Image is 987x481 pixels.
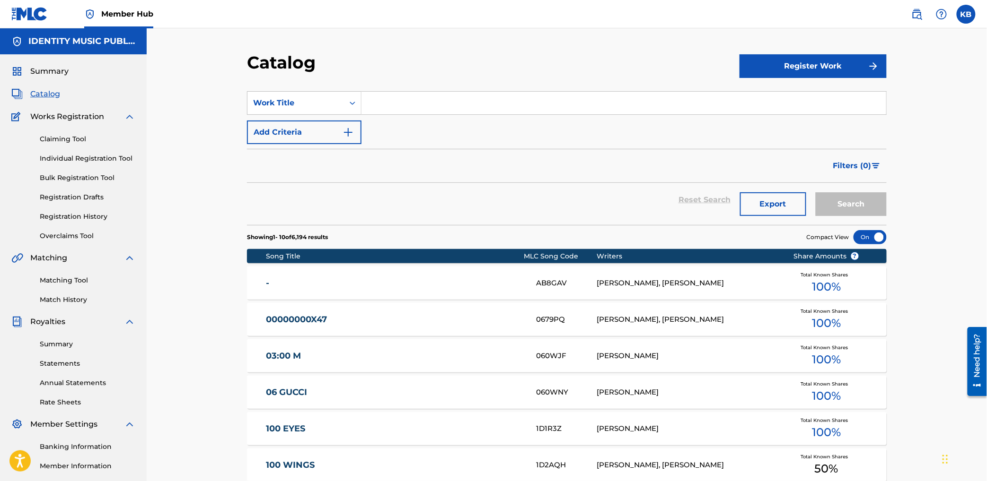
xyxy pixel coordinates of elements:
iframe: Chat Widget [940,436,987,481]
div: Writers [597,251,779,261]
h2: Catalog [247,52,320,73]
a: CatalogCatalog [11,88,60,100]
div: Help [932,5,951,24]
div: 060WJF [536,351,597,361]
span: Share Amounts [794,251,859,261]
a: Summary [40,339,135,349]
img: expand [124,111,135,122]
span: 50 % [815,460,838,477]
span: Total Known Shares [801,453,852,460]
span: Catalog [30,88,60,100]
button: Add Criteria [247,120,361,144]
img: 9d2ae6d4665cec9f34b9.svg [343,127,354,138]
a: Bulk Registration Tool [40,173,135,183]
div: 1D1R3Z [536,423,597,434]
img: Member Settings [11,419,23,430]
img: search [911,9,923,20]
div: Song Title [266,251,524,261]
a: Member Information [40,461,135,471]
span: Total Known Shares [801,271,852,278]
img: Catalog [11,88,23,100]
div: User Menu [957,5,976,24]
a: 06 GUCCI [266,387,524,398]
div: [PERSON_NAME], [PERSON_NAME] [597,314,779,325]
button: Filters (0) [828,154,887,178]
span: Filters ( 0 ) [833,160,872,172]
a: Statements [40,359,135,369]
img: Royalties [11,316,23,327]
div: 1D2AQH [536,460,597,471]
img: help [936,9,947,20]
a: Rate Sheets [40,397,135,407]
span: 100 % [812,387,841,404]
div: [PERSON_NAME] [597,351,779,361]
div: Work Title [253,97,338,109]
a: SummarySummary [11,66,69,77]
img: filter [872,163,880,169]
a: Registration Drafts [40,192,135,202]
button: Export [740,192,806,216]
span: Total Known Shares [801,417,852,424]
a: Registration History [40,212,135,222]
span: Royalties [30,316,65,327]
a: Annual Statements [40,378,135,388]
img: f7272a7cc735f4ea7f67.svg [868,60,879,72]
span: 100 % [812,424,841,441]
a: 100 WINGS [266,460,524,471]
div: [PERSON_NAME] [597,423,779,434]
span: Total Known Shares [801,308,852,315]
span: Compact View [807,233,849,241]
form: Search Form [247,91,887,225]
span: 100 % [812,315,841,332]
span: Summary [30,66,69,77]
a: Matching Tool [40,275,135,285]
span: 100 % [812,278,841,295]
span: Works Registration [30,111,104,122]
div: AB8GAV [536,278,597,289]
h5: IDENTITY MUSIC PUBLISHING [28,36,135,47]
img: Works Registration [11,111,24,122]
div: [PERSON_NAME], [PERSON_NAME] [597,278,779,289]
a: Claiming Tool [40,134,135,144]
a: 03:00 M [266,351,524,361]
span: Total Known Shares [801,344,852,351]
div: MLC Song Code [524,251,597,261]
img: expand [124,419,135,430]
div: 0679PQ [536,314,597,325]
a: 100 EYES [266,423,524,434]
a: Match History [40,295,135,305]
div: Drag [943,445,948,473]
a: 00000000X47 [266,314,524,325]
a: Overclaims Tool [40,231,135,241]
a: Public Search [908,5,926,24]
div: [PERSON_NAME] [597,387,779,398]
img: Top Rightsholder [84,9,96,20]
span: ? [851,252,859,260]
img: expand [124,252,135,264]
div: [PERSON_NAME], [PERSON_NAME] [597,460,779,471]
p: Showing 1 - 10 of 6,194 results [247,233,328,241]
img: MLC Logo [11,7,48,21]
a: - [266,278,524,289]
img: Summary [11,66,23,77]
span: Total Known Shares [801,380,852,387]
a: Banking Information [40,442,135,452]
img: expand [124,316,135,327]
span: Member Hub [101,9,153,19]
span: 100 % [812,351,841,368]
a: Individual Registration Tool [40,154,135,163]
span: Member Settings [30,419,97,430]
button: Register Work [740,54,887,78]
img: Matching [11,252,23,264]
span: Matching [30,252,67,264]
div: 060WNY [536,387,597,398]
iframe: Resource Center [961,324,987,400]
img: Accounts [11,36,23,47]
